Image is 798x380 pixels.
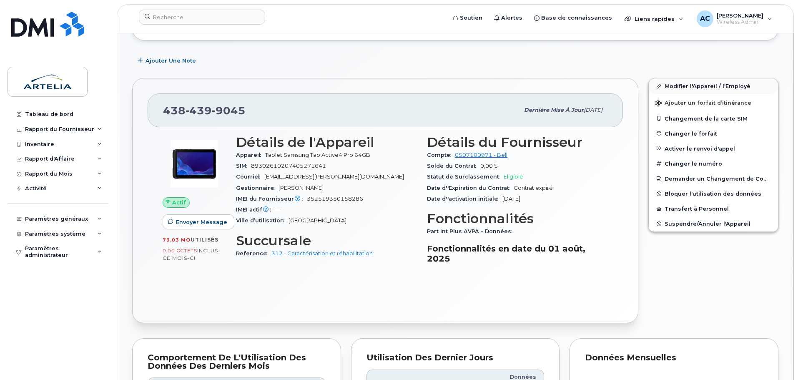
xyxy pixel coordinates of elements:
span: inclus ce mois-ci [163,247,218,261]
span: 0,00 $ [480,163,498,169]
div: Alexandre Chagnon [691,10,778,27]
a: Modifier l'Appareil / l'Employé [649,78,778,93]
span: [PERSON_NAME] [279,185,324,191]
button: Suspendre/Annuler l'Appareil [649,216,778,231]
span: Contrat expiré [514,185,553,191]
button: Changement de la carte SIM [649,111,778,126]
span: 73,03 Mo [163,237,191,243]
span: 89302610207405271641 [251,163,326,169]
span: Ajouter une Note [146,57,196,65]
h3: Détails du Fournisseur [427,135,608,150]
button: Transfert à Personnel [649,201,778,216]
span: Date d''activation initiale [427,196,502,202]
div: Données mensuelles [585,354,763,362]
span: Dernière mise à jour [524,107,584,113]
span: IMEI du Fournisseur [236,196,307,202]
a: Base de connaissances [528,10,618,26]
span: Part int Plus AVPA - Données [427,228,516,234]
span: 352519350158286 [307,196,363,202]
span: Liens rapides [635,15,675,22]
img: image20231002-3703462-uoxjy4.jpeg [169,139,219,189]
span: Gestionnaire [236,185,279,191]
span: Envoyer Message [176,218,227,226]
span: Alertes [501,14,522,22]
span: [PERSON_NAME] [717,12,763,19]
div: Utilisation des Dernier Jours [366,354,545,362]
span: Actif [172,199,186,206]
span: Tablet Samsung Tab Active4 Pro 64GB [265,152,370,158]
a: Soutien [447,10,488,26]
span: Eligible [504,174,523,180]
a: Alertes [488,10,528,26]
span: 9045 [212,104,246,117]
button: Activer le renvoi d'appel [649,141,778,156]
h3: Fonctionnalités [427,211,608,226]
span: [DATE] [584,107,602,113]
span: Changer le forfait [665,130,717,136]
span: SIM [236,163,251,169]
button: Changer le numéro [649,156,778,171]
span: Courriel [236,174,264,180]
span: [GEOGRAPHIC_DATA] [289,217,346,224]
span: 0,00 Octets [163,248,197,254]
span: AC [700,14,710,24]
span: Reference [236,250,271,257]
span: Appareil [236,152,265,158]
button: Ajouter un forfait d’itinérance [649,94,778,111]
div: Liens rapides [619,10,689,27]
span: Ville d’utilisation [236,217,289,224]
button: Demander un Changement de Compte [649,171,778,186]
span: Compte [427,152,455,158]
span: Suspendre/Annuler l'Appareil [665,221,750,227]
span: Ajouter un forfait d’itinérance [655,100,751,108]
span: 438 [163,104,246,117]
span: IMEI actif [236,206,275,213]
span: Statut de Surclassement [427,174,504,180]
h3: Succursale [236,233,417,248]
h3: Fonctionnalités en date du 01 août, 2025 [427,244,608,264]
span: Activer le renvoi d'appel [665,145,735,151]
span: utilisés [191,237,218,243]
span: Solde du Contrat [427,163,480,169]
span: Wireless Admin [717,19,763,25]
span: Date d''Expiration du Contrat [427,185,514,191]
a: 312 - Caractérisation et réhabilitation [271,250,373,257]
span: 439 [186,104,212,117]
span: Soutien [460,14,482,22]
div: Comportement de l'Utilisation des Données des Derniers Mois [148,354,326,370]
input: Recherche [139,10,265,25]
span: [DATE] [502,196,520,202]
button: Bloquer l'utilisation des données [649,186,778,201]
button: Envoyer Message [163,214,234,229]
span: [EMAIL_ADDRESS][PERSON_NAME][DOMAIN_NAME] [264,174,404,180]
h3: Détails de l'Appareil [236,135,417,150]
button: Ajouter une Note [132,53,203,68]
a: 0507100971 - Bell [455,152,507,158]
button: Changer le forfait [649,126,778,141]
span: Base de connaissances [541,14,612,22]
span: — [275,206,281,213]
